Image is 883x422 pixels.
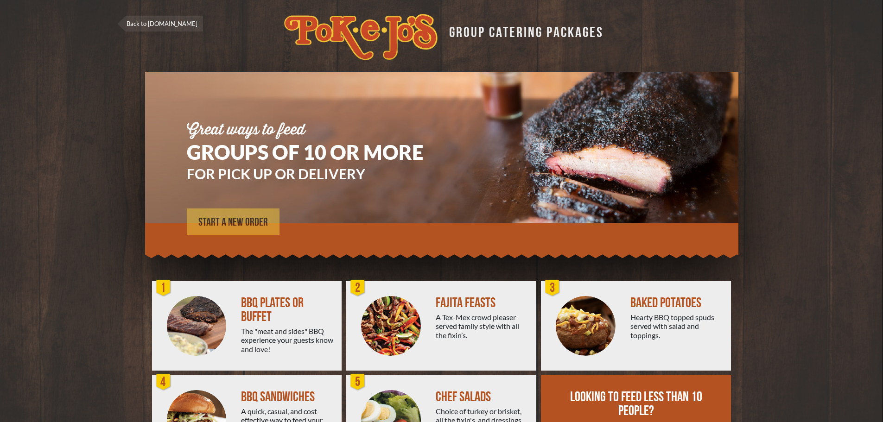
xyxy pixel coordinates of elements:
div: Great ways to feed [187,123,451,138]
div: LOOKING TO FEED LESS THAN 10 PEOPLE? [569,390,704,418]
a: START A NEW ORDER [187,208,280,235]
span: START A NEW ORDER [198,217,268,228]
div: 3 [543,279,562,297]
h3: FOR PICK UP OR DELIVERY [187,167,451,181]
div: CHEF SALADS [436,390,529,404]
a: Back to [DOMAIN_NAME] [117,16,203,31]
img: logo.svg [284,14,438,60]
img: PEJ-Fajitas.png [361,296,421,356]
div: GROUP CATERING PACKAGES [442,21,603,39]
div: FAJITA FEASTS [436,296,529,310]
div: 2 [349,279,367,297]
div: The "meat and sides" BBQ experience your guests know and love! [241,327,334,353]
img: PEJ-Baked-Potato.png [556,296,616,356]
div: BAKED POTATOES [630,296,724,310]
div: BBQ SANDWICHES [241,390,334,404]
div: Hearty BBQ topped spuds served with salad and toppings. [630,313,724,340]
div: BBQ PLATES OR BUFFET [241,296,334,324]
img: PEJ-BBQ-Buffet.png [167,296,227,356]
h1: GROUPS OF 10 OR MORE [187,142,451,162]
div: 4 [154,373,173,391]
div: 5 [349,373,367,391]
div: 1 [154,279,173,297]
div: A Tex-Mex crowd pleaser served family style with all the fixin’s. [436,313,529,340]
